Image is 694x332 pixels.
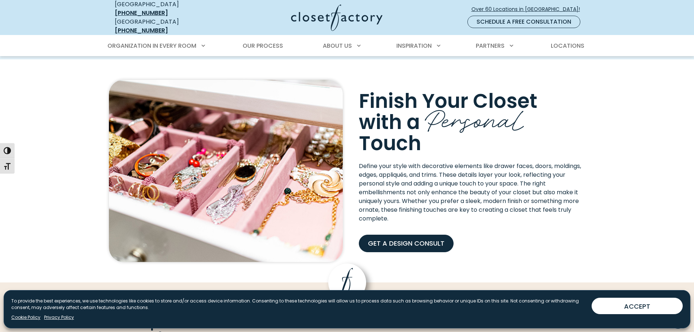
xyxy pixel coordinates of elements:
span: with a [359,108,420,136]
img: Closet Factory Logo [291,4,383,31]
a: [PHONE_NUMBER] [115,26,168,35]
nav: Primary Menu [102,36,592,56]
span: Partners [476,42,505,50]
span: Finish Your Closet [359,87,537,115]
a: [PHONE_NUMBER] [115,9,168,17]
img: Custom jewelry drawers [109,80,343,262]
span: Organization in Every Room [107,42,196,50]
a: Over 60 Locations in [GEOGRAPHIC_DATA]! [471,3,586,16]
span: Our Process [243,42,283,50]
a: Get a Design Consult [359,235,454,252]
span: About Us [323,42,352,50]
span: Locations [551,42,584,50]
span: Touch [359,129,421,157]
span: Over 60 Locations in [GEOGRAPHIC_DATA]! [471,5,586,13]
a: Privacy Policy [44,314,74,321]
a: Cookie Policy [11,314,40,321]
span: Personal [425,97,525,138]
p: To provide the best experiences, we use technologies like cookies to store and/or access device i... [11,298,586,311]
div: [GEOGRAPHIC_DATA] [115,17,220,35]
a: Schedule a Free Consultation [467,16,580,28]
p: Define your style with decorative elements like drawer faces, doors, moldings, edges, appliqués, ... [359,162,585,223]
button: ACCEPT [592,298,683,314]
span: Inspiration [396,42,432,50]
